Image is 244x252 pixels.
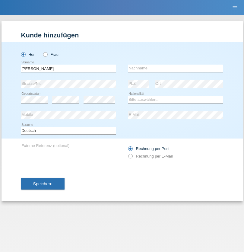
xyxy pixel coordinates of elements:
[229,6,241,9] a: menu
[128,154,173,158] label: Rechnung per E-Mail
[128,146,170,151] label: Rechnung per Post
[43,52,47,56] input: Frau
[21,52,25,56] input: Herr
[43,52,59,57] label: Frau
[128,146,132,154] input: Rechnung per Post
[21,52,36,57] label: Herr
[232,5,238,11] i: menu
[21,31,223,39] h1: Kunde hinzufügen
[128,154,132,161] input: Rechnung per E-Mail
[21,178,65,190] button: Speichern
[33,181,52,186] span: Speichern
